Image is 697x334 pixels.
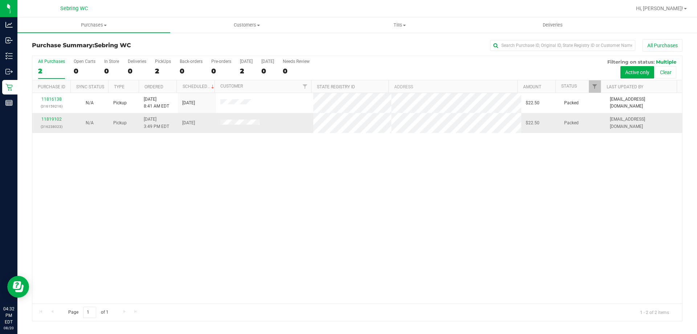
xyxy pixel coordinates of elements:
[283,67,310,75] div: 0
[610,116,678,130] span: [EMAIL_ADDRESS][DOMAIN_NAME]
[144,96,169,110] span: [DATE] 8:41 AM EDT
[220,84,243,89] a: Customer
[144,84,163,89] a: Ordered
[533,22,572,28] span: Deliveries
[5,99,13,106] inline-svg: Reports
[283,59,310,64] div: Needs Review
[299,80,311,93] a: Filter
[7,276,29,298] iframe: Resource center
[104,59,119,64] div: In Store
[128,67,146,75] div: 0
[183,84,216,89] a: Scheduled
[261,67,274,75] div: 0
[564,120,579,126] span: Packed
[323,22,476,28] span: Tills
[182,120,195,126] span: [DATE]
[32,42,249,49] h3: Purchase Summary:
[620,66,654,79] button: Active only
[490,40,635,51] input: Search Purchase ID, Original ID, State Registry ID or Customer Name...
[526,100,539,106] span: $22.50
[128,59,146,64] div: Deliveries
[38,84,65,89] a: Purchase ID
[589,80,601,93] a: Filter
[86,100,94,105] span: Not Applicable
[113,100,127,106] span: Pickup
[171,22,323,28] span: Customers
[94,42,131,49] span: Sebring WC
[561,84,577,89] a: Status
[5,21,13,28] inline-svg: Analytics
[83,307,96,318] input: 1
[86,120,94,125] span: Not Applicable
[211,67,231,75] div: 0
[607,59,655,65] span: Filtering on status:
[113,120,127,126] span: Pickup
[170,17,323,33] a: Customers
[656,59,676,65] span: Multiple
[476,17,629,33] a: Deliveries
[240,67,253,75] div: 2
[155,67,171,75] div: 2
[38,67,65,75] div: 2
[5,52,13,60] inline-svg: Inventory
[655,66,676,79] button: Clear
[114,84,125,89] a: Type
[182,100,195,106] span: [DATE]
[86,120,94,126] button: N/A
[17,22,170,28] span: Purchases
[607,84,643,89] a: Last Updated By
[526,120,539,126] span: $22.50
[41,97,62,102] a: 11816138
[60,5,88,12] span: Sebring WC
[261,59,274,64] div: [DATE]
[564,100,579,106] span: Packed
[636,5,683,11] span: Hi, [PERSON_NAME]!
[323,17,476,33] a: Tills
[37,103,66,110] p: (316159216)
[211,59,231,64] div: Pre-orders
[5,68,13,75] inline-svg: Outbound
[180,59,203,64] div: Back-orders
[5,84,13,91] inline-svg: Retail
[240,59,253,64] div: [DATE]
[643,39,682,52] button: All Purchases
[17,17,170,33] a: Purchases
[104,67,119,75] div: 0
[38,59,65,64] div: All Purchases
[634,307,675,318] span: 1 - 2 of 2 items
[74,67,95,75] div: 0
[62,307,114,318] span: Page of 1
[37,123,66,130] p: (316238023)
[180,67,203,75] div: 0
[144,116,169,130] span: [DATE] 3:49 PM EDT
[3,306,14,325] p: 04:32 PM EDT
[317,84,355,89] a: State Registry ID
[388,80,517,93] th: Address
[76,84,104,89] a: Sync Status
[610,96,678,110] span: [EMAIL_ADDRESS][DOMAIN_NAME]
[155,59,171,64] div: PickUps
[41,117,62,122] a: 11819102
[74,59,95,64] div: Open Carts
[86,100,94,106] button: N/A
[5,37,13,44] inline-svg: Inbound
[523,84,541,89] a: Amount
[3,325,14,331] p: 08/20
